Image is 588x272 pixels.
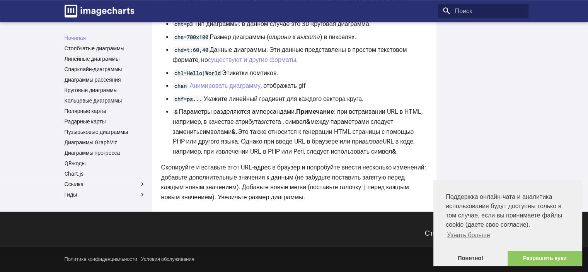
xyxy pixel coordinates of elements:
a: Документация по Image-Charts [61,2,137,21]
font: Тип диаграммы: в данном случае это 3D-круговая диаграмма. [194,20,371,27]
a: Условия обслуживания [141,256,194,262]
a: Анимировать диаграмму [190,82,261,89]
font: Диаграммы рассеяния [65,77,121,83]
font: Поддержка онлайн-чата и аналитика использования будут доступны только в том случае, если вы прини... [446,193,562,228]
font: Спарклайн-диаграммы [65,66,122,72]
font: Примечание [296,108,334,115]
font: Столбчатые диаграммы [65,45,124,51]
code: cht=p3 [173,21,194,27]
font: Начиная [65,35,86,41]
font: & [392,148,396,155]
font: Диаграммы GraphViz [65,139,117,145]
a: Спарклайн-диаграммы [65,66,146,73]
img: логотип [65,5,134,17]
a: Диаграммы рассеяния [65,76,146,83]
font: : при встраивании URL в HTML, например, в качестве атрибута [173,108,423,125]
code: chs=700x100 [173,34,210,41]
font: Размер диаграммы ( [210,33,269,41]
font: src [261,118,269,125]
a: существуют и другие форматы [208,56,296,63]
font: Галерея [65,202,85,208]
font: Разрешить куки [523,255,567,261]
a: Линейные диаграммы [65,55,146,62]
font: Скопируйте и вставьте этот URL-адрес в браузер и попробуйте внести несколько изменений: добавьте ... [161,164,426,191]
a: Диаграммы прогресса [65,149,146,156]
a: Начиная [65,34,146,41]
font: . [296,56,298,63]
font: Полярные карты [65,108,106,114]
font: Радарные карты [65,118,106,125]
font: Параметры разделяются амперсандами. [179,108,296,115]
font: Chart.js [65,171,84,177]
font: Линейные диаграммы [65,56,120,62]
input: Поиск [438,4,528,18]
a: Столбчатые диаграммы [65,45,146,52]
a: Chart.js [65,170,146,177]
a: Галерея [65,201,146,208]
font: Круговые диаграммы [65,87,118,93]
font: символами [199,128,232,135]
a: Радарные карты [65,118,146,125]
font: &. [232,128,238,135]
font: между параметрами следует заменить [173,118,394,135]
font: Данные диаграммы. Эти данные представлены в простом текстовом формате, но [173,46,407,63]
code: chl=Hello|World [173,70,222,77]
font: Пузырьковые диаграммы [65,129,128,135]
font: ширина x высота [269,33,320,41]
a: Полярные карты [65,108,146,115]
div: согласие на использование cookie [433,180,582,266]
a: Кольцевые диаграммы [65,97,146,104]
font: вызове [362,138,382,145]
font: Этикетки ломтиков. [222,69,278,77]
code: chf=ps... [173,96,204,103]
a: СледующийСтолбчатые диаграммы [294,213,528,246]
a: узнать больше о файлах cookie [446,229,491,241]
font: — [137,256,141,262]
font: QR-коды [65,160,86,166]
a: Круговые диаграммы [65,87,146,94]
a: Пузырьковые диаграммы [65,128,146,135]
a: Политика конфиденциальности [65,256,137,262]
font: URL в коде, например, при извлечении URL в PHP или Perl, следует использовать символ [173,138,415,155]
font: Ссылка [65,181,84,187]
font: . [396,148,398,155]
font: Понятно! [458,255,483,261]
font: тега , символ [269,118,306,125]
font: Укажите линейный градиент для каждого сектора круга. [204,95,364,103]
font: Гиды [65,192,77,198]
font: ) в пикселях. [320,33,356,41]
font: & [306,118,310,125]
font: Столбчатые диаграммы [425,229,502,237]
code: chan [173,82,188,89]
a: Диаграммы GraphViz [65,139,146,146]
font: Диаграммы прогресса [65,150,120,156]
font: , отображать gif [261,82,305,89]
a: QR-коды [65,160,146,167]
code: chd=t:60,40 [173,46,210,53]
font: Узнать больше [447,232,490,238]
a: разрешить куки [508,251,582,266]
a: отклонить сообщение о cookie [433,251,508,266]
code: & [173,108,179,115]
font: Это также относится к генерации HTML-страницы с помощью PHP или другого языка. Однако при вводе U... [173,128,414,145]
font: Кольцевые диаграммы [65,98,122,104]
code: | [361,184,367,191]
